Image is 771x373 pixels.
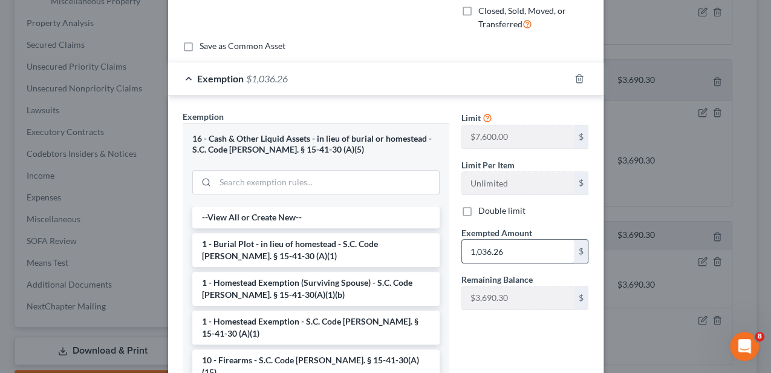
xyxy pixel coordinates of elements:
[574,240,588,263] div: $
[192,206,440,228] li: --View All or Create New--
[574,172,588,195] div: $
[461,113,481,123] span: Limit
[192,311,440,345] li: 1 - Homestead Exemption - S.C. Code [PERSON_NAME]. § 15-41-30 (A)(1)
[215,171,439,194] input: Search exemption rules...
[478,5,566,29] span: Closed, Sold, Moved, or Transferred
[192,272,440,306] li: 1 - Homestead Exemption (Surviving Spouse) - S.C. Code [PERSON_NAME]. § 15-41-30(A)(1)(b)
[478,205,525,217] label: Double limit
[730,332,759,361] iframe: Intercom live chat
[461,159,515,171] label: Limit Per Item
[200,40,285,52] label: Save as Common Asset
[462,286,574,309] input: --
[574,286,588,309] div: $
[462,125,574,148] input: --
[574,125,588,148] div: $
[197,73,244,84] span: Exemption
[461,228,532,238] span: Exempted Amount
[246,73,288,84] span: $1,036.26
[183,111,224,122] span: Exemption
[462,240,574,263] input: 0.00
[461,273,533,286] label: Remaining Balance
[755,332,764,342] span: 8
[462,172,574,195] input: --
[192,133,440,156] div: 16 - Cash & Other Liquid Assets - in lieu of burial or homestead - S.C. Code [PERSON_NAME]. § 15-...
[192,233,440,267] li: 1 - Burial Plot - in lieu of homestead - S.C. Code [PERSON_NAME]. § 15-41-30 (A)(1)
